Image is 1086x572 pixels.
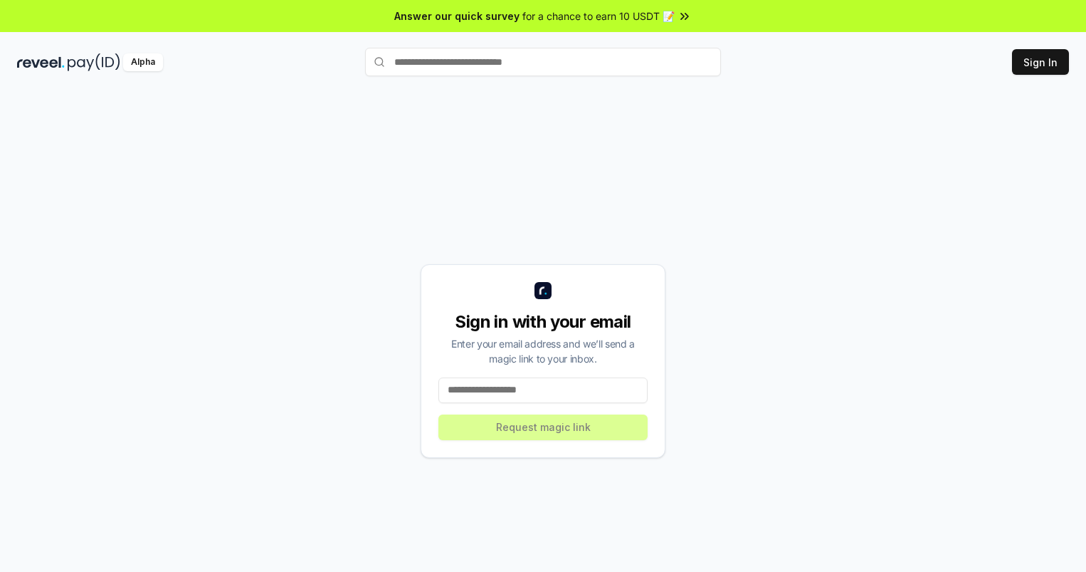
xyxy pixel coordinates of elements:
div: Sign in with your email [438,311,648,333]
img: reveel_dark [17,53,65,71]
span: Answer our quick survey [394,9,520,24]
div: Alpha [123,53,163,71]
img: logo_small [534,282,552,299]
button: Sign In [1012,49,1069,75]
div: Enter your email address and we’ll send a magic link to your inbox. [438,336,648,366]
span: for a chance to earn 10 USDT 📝 [522,9,675,24]
img: pay_id [68,53,120,71]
